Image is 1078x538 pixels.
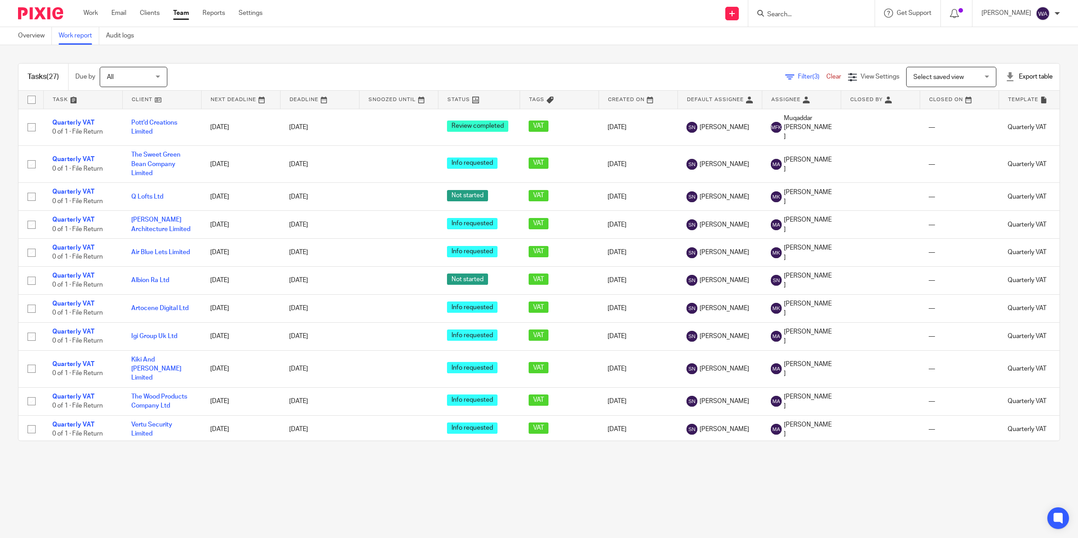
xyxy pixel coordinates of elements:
a: Igi Group Uk Ltd [131,333,177,339]
td: — [920,183,999,211]
img: svg%3E [686,159,697,170]
a: Quarterly VAT [52,394,95,400]
span: [PERSON_NAME] [700,160,749,169]
td: [DATE] [599,239,677,267]
a: Team [173,9,189,18]
h1: Tasks [28,72,59,82]
td: Quarterly VAT [999,350,1078,387]
span: [PERSON_NAME] [784,327,832,346]
a: Clients [140,9,160,18]
span: 0 of 1 · File Return [52,129,103,135]
img: svg%3E [686,219,697,230]
span: 0 of 1 · File Return [52,338,103,344]
td: — [920,211,999,239]
span: Select saved view [913,74,964,80]
span: 0 of 1 · File Return [52,431,103,437]
div: [DATE] [289,248,350,257]
div: Export table [1005,72,1053,81]
a: Quarterly VAT [52,273,95,279]
span: [PERSON_NAME] [784,155,832,174]
span: Info requested [447,362,498,373]
span: VAT [529,274,548,285]
a: Reports [203,9,225,18]
span: VAT [529,218,548,229]
a: Overview [18,27,52,45]
div: [DATE] [289,332,350,341]
span: Info requested [447,158,498,169]
span: VAT [529,301,548,313]
span: Not started [447,274,488,285]
span: [PERSON_NAME] [784,392,832,411]
td: [DATE] [201,350,280,387]
a: Quarterly VAT [52,361,95,367]
span: All [107,74,114,80]
img: svg%3E [771,191,782,202]
span: [PERSON_NAME] [700,364,749,373]
span: VAT [529,246,548,257]
span: [PERSON_NAME] [784,420,832,439]
img: Pixie [18,7,63,19]
span: [PERSON_NAME] [700,220,749,229]
span: [PERSON_NAME] [784,188,832,206]
span: (3) [812,74,820,80]
img: svg%3E [771,424,782,435]
img: svg%3E [686,424,697,435]
td: — [920,239,999,267]
a: Kiki And [PERSON_NAME] Limited [131,357,181,381]
span: Info requested [447,218,498,229]
a: Work [83,9,98,18]
span: [PERSON_NAME] [700,332,749,341]
td: [DATE] [599,415,677,443]
span: [PERSON_NAME] [700,397,749,406]
td: [DATE] [201,415,280,443]
td: — [920,146,999,183]
td: [DATE] [599,387,677,415]
span: VAT [529,394,548,406]
img: svg%3E [686,363,697,374]
span: 0 of 1 · File Return [52,254,103,260]
td: — [920,109,999,146]
td: [DATE] [599,211,677,239]
div: [DATE] [289,304,350,313]
td: [DATE] [201,146,280,183]
td: [DATE] [201,322,280,350]
a: Quarterly VAT [52,301,95,307]
a: Quarterly VAT [52,422,95,428]
a: Quarterly VAT [52,120,95,126]
span: 0 of 1 · File Return [52,226,103,232]
span: [PERSON_NAME] [700,425,749,434]
span: [PERSON_NAME] [784,215,832,234]
span: View Settings [861,74,899,80]
span: (27) [46,73,59,80]
td: Quarterly VAT [999,294,1078,322]
td: [DATE] [599,109,677,146]
td: — [920,350,999,387]
div: [DATE] [289,276,350,285]
span: Info requested [447,394,498,406]
img: svg%3E [771,122,782,133]
span: [PERSON_NAME] [700,123,749,132]
a: Artocene Digital Ltd [131,305,189,311]
img: svg%3E [771,219,782,230]
input: Search [766,11,848,19]
span: VAT [529,190,548,201]
td: [DATE] [599,183,677,211]
td: Quarterly VAT [999,109,1078,146]
img: svg%3E [771,303,782,314]
img: svg%3E [771,247,782,258]
div: [DATE] [289,425,350,434]
img: svg%3E [771,275,782,286]
span: Info requested [447,422,498,434]
td: [DATE] [201,387,280,415]
img: svg%3E [686,122,697,133]
td: Quarterly VAT [999,183,1078,211]
a: Quarterly VAT [52,217,95,223]
td: — [920,415,999,443]
td: [DATE] [201,239,280,267]
p: Due by [75,72,95,81]
img: svg%3E [686,331,697,342]
td: [DATE] [599,350,677,387]
span: [PERSON_NAME] [700,192,749,201]
td: Quarterly VAT [999,322,1078,350]
div: [DATE] [289,364,350,373]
